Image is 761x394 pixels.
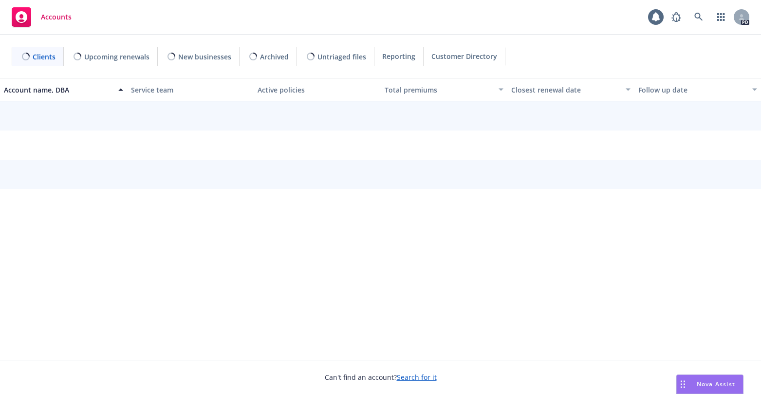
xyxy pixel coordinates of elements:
[638,85,747,95] div: Follow up date
[131,85,250,95] div: Service team
[325,372,437,382] span: Can't find an account?
[4,85,112,95] div: Account name, DBA
[381,78,508,101] button: Total premiums
[667,7,686,27] a: Report a Bug
[677,375,689,394] div: Drag to move
[697,380,735,388] span: Nova Assist
[178,52,231,62] span: New businesses
[431,51,497,61] span: Customer Directory
[127,78,254,101] button: Service team
[385,85,493,95] div: Total premiums
[258,85,377,95] div: Active policies
[84,52,149,62] span: Upcoming renewals
[254,78,381,101] button: Active policies
[676,375,743,394] button: Nova Assist
[711,7,731,27] a: Switch app
[511,85,620,95] div: Closest renewal date
[33,52,56,62] span: Clients
[260,52,289,62] span: Archived
[689,7,708,27] a: Search
[8,3,75,31] a: Accounts
[382,51,415,61] span: Reporting
[507,78,634,101] button: Closest renewal date
[41,13,72,21] span: Accounts
[397,373,437,382] a: Search for it
[317,52,366,62] span: Untriaged files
